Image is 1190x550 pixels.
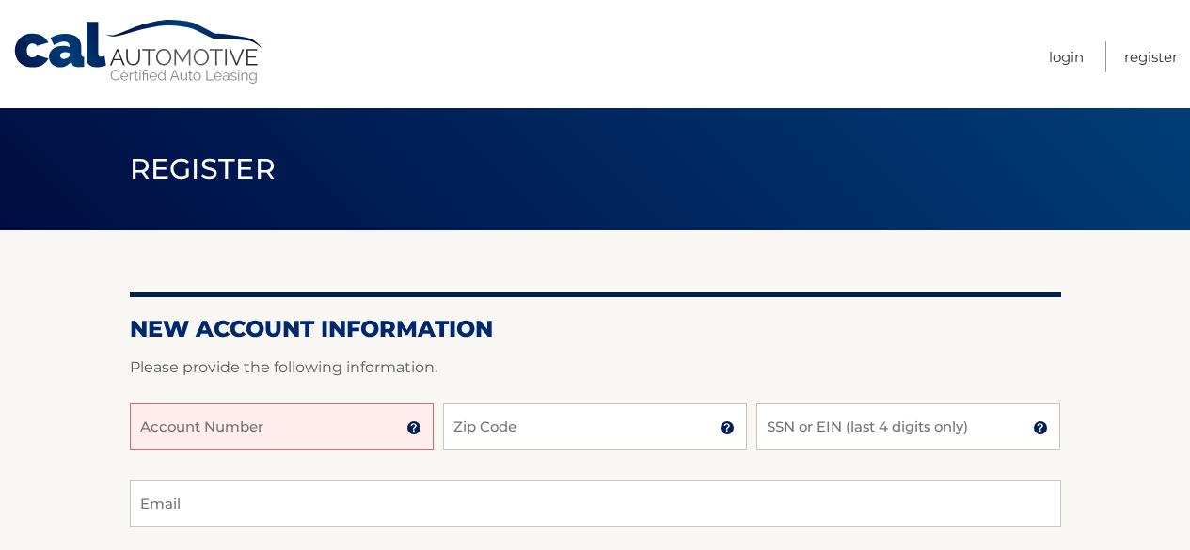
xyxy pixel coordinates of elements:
img: tooltip.svg [1033,420,1048,435]
input: Account Number [130,403,434,450]
input: Email [130,480,1061,527]
a: Register [1124,41,1178,72]
img: tooltip.svg [720,420,735,435]
span: Register [130,151,277,186]
h2: New Account Information [130,315,1061,343]
img: tooltip.svg [406,420,421,435]
p: Please provide the following information. [130,354,1061,381]
a: Login [1049,41,1084,72]
a: Cal Automotive [12,19,266,86]
input: SSN or EIN (last 4 digits only) [756,403,1060,450]
input: Zip Code [443,403,747,450]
